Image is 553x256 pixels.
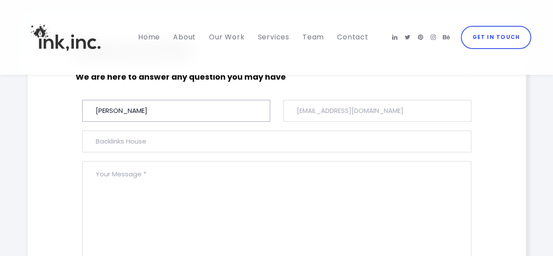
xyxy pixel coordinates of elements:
img: Ink, Inc. | Marketing Agency [22,8,109,67]
span: Home [138,32,160,42]
input: Email Address * [283,100,471,122]
a: Get in Touch [461,26,531,49]
span: Get in Touch [472,32,519,42]
input: Full Name * [82,100,270,122]
h6: We are here to answer any question you may have [76,71,312,84]
span: Team [303,32,324,42]
span: Services [257,32,289,42]
span: Our Work [209,32,244,42]
span: Contact [337,32,369,42]
input: Company [82,130,471,152]
span: About [173,32,196,42]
